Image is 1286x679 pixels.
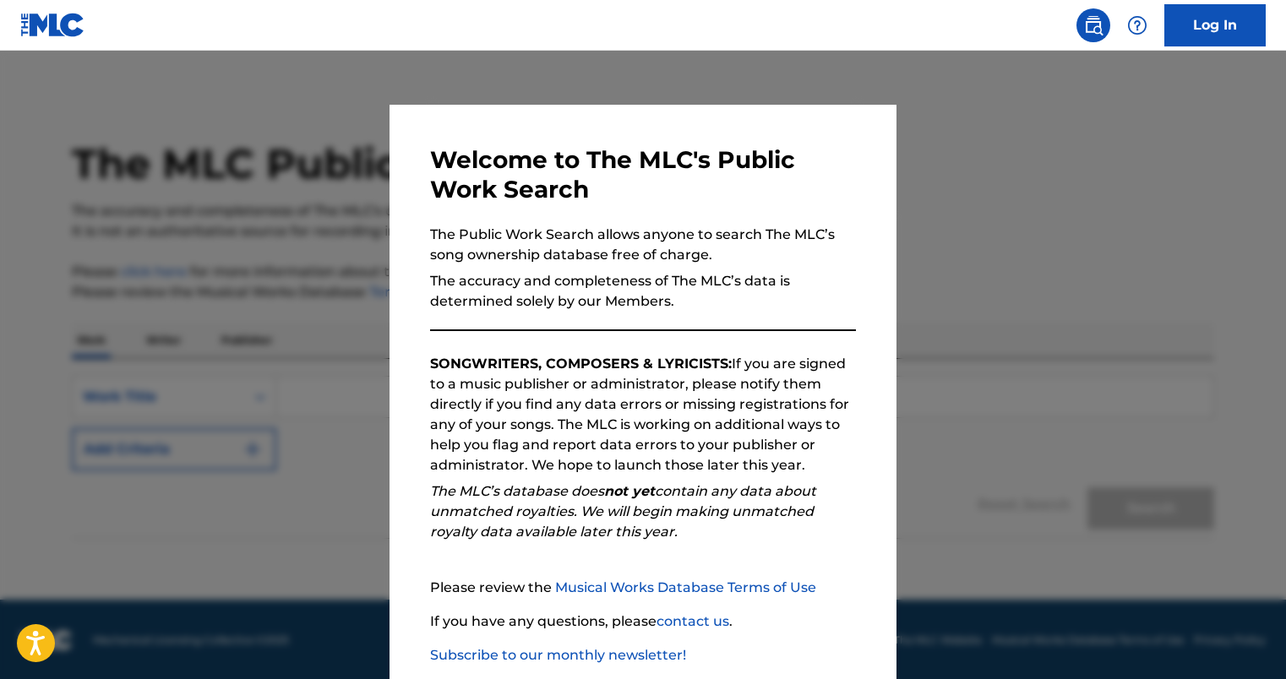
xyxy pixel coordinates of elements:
a: Subscribe to our monthly newsletter! [430,647,686,663]
em: The MLC’s database does contain any data about unmatched royalties. We will begin making unmatche... [430,483,816,540]
p: If you are signed to a music publisher or administrator, please notify them directly if you find ... [430,354,856,475]
p: Please review the [430,578,856,598]
a: contact us [657,613,729,629]
p: The accuracy and completeness of The MLC’s data is determined solely by our Members. [430,271,856,312]
div: Help [1120,8,1154,42]
a: Public Search [1076,8,1110,42]
strong: SONGWRITERS, COMPOSERS & LYRICISTS: [430,356,732,372]
a: Musical Works Database Terms of Use [555,579,816,595]
p: The Public Work Search allows anyone to search The MLC’s song ownership database free of charge. [430,225,856,265]
strong: not yet [604,483,655,499]
img: help [1127,15,1147,35]
p: If you have any questions, please . [430,611,856,632]
h3: Welcome to The MLC's Public Work Search [430,145,856,204]
a: Log In [1164,4,1266,46]
img: search [1083,15,1103,35]
img: MLC Logo [20,13,85,37]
